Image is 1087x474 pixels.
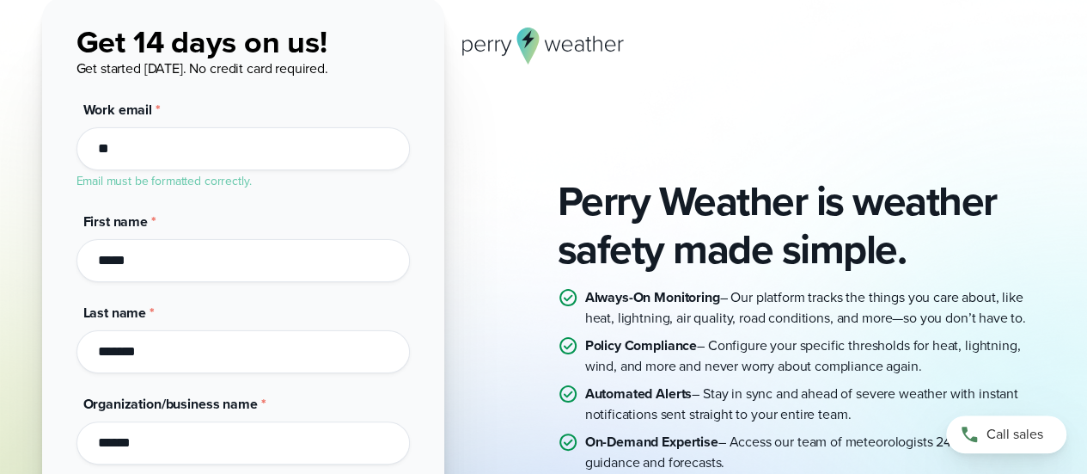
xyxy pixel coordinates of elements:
span: Work email [83,100,152,120]
span: Organization/business name [83,394,258,414]
span: Call sales [986,424,1043,445]
strong: On-Demand Expertise [585,432,718,452]
strong: Always-On Monitoring [585,287,720,307]
p: – Stay in sync and ahead of severe weather with instant notifications sent straight to your entir... [585,384,1046,425]
span: Get started [DATE]. No credit card required. [76,58,328,78]
h2: Perry Weather is weather safety made simple. [558,177,1046,274]
p: – Access our team of meteorologists 24/7 for live guidance and forecasts. [585,432,1046,473]
label: Email must be formatted correctly. [76,172,252,190]
span: First name [83,212,148,231]
span: Last name [83,303,147,323]
span: Get 14 days on us! [76,19,327,65]
p: – Configure your specific thresholds for heat, lightning, wind, and more and never worry about co... [585,335,1046,377]
a: Call sales [946,416,1066,453]
p: – Our platform tracks the things you care about, like heat, lightning, air quality, road conditio... [585,287,1046,329]
strong: Policy Compliance [585,335,697,355]
strong: Automated Alerts [585,384,693,403]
